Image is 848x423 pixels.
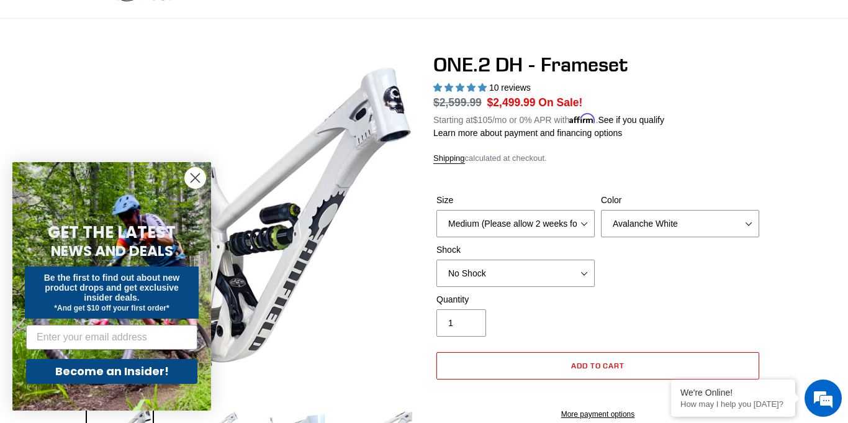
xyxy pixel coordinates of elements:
[680,388,786,398] div: We're Online!
[433,153,465,164] a: Shipping
[436,194,595,207] label: Size
[26,325,197,350] input: Enter your email address
[601,194,759,207] label: Color
[598,115,664,125] a: See if you qualify - Learn more about Affirm Financing (opens in modal)
[538,94,582,111] span: On Sale!
[433,111,664,127] p: Starting at /mo or 0% APR with .
[569,113,595,124] span: Affirm
[26,359,197,384] button: Become an Insider!
[433,83,489,93] span: 5.00 stars
[571,361,625,370] span: Add to cart
[436,409,759,420] a: More payment options
[436,293,595,306] label: Quantity
[44,273,180,302] span: Be the first to find out about new product drops and get exclusive insider deals.
[48,221,176,243] span: GET THE LATEST
[680,399,786,409] p: How may I help you today?
[51,241,173,261] span: NEWS AND DEALS
[436,243,595,257] label: Shock
[433,96,482,109] s: $2,599.99
[54,304,169,312] span: *And get $10 off your first order*
[433,53,762,76] h1: ONE.2 DH - Frameset
[433,128,622,138] a: Learn more about payment and financing options
[487,96,536,109] span: $2,499.99
[184,167,206,189] button: Close dialog
[489,83,531,93] span: 10 reviews
[436,352,759,380] button: Add to cart
[433,152,762,165] div: calculated at checkout.
[473,115,492,125] span: $105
